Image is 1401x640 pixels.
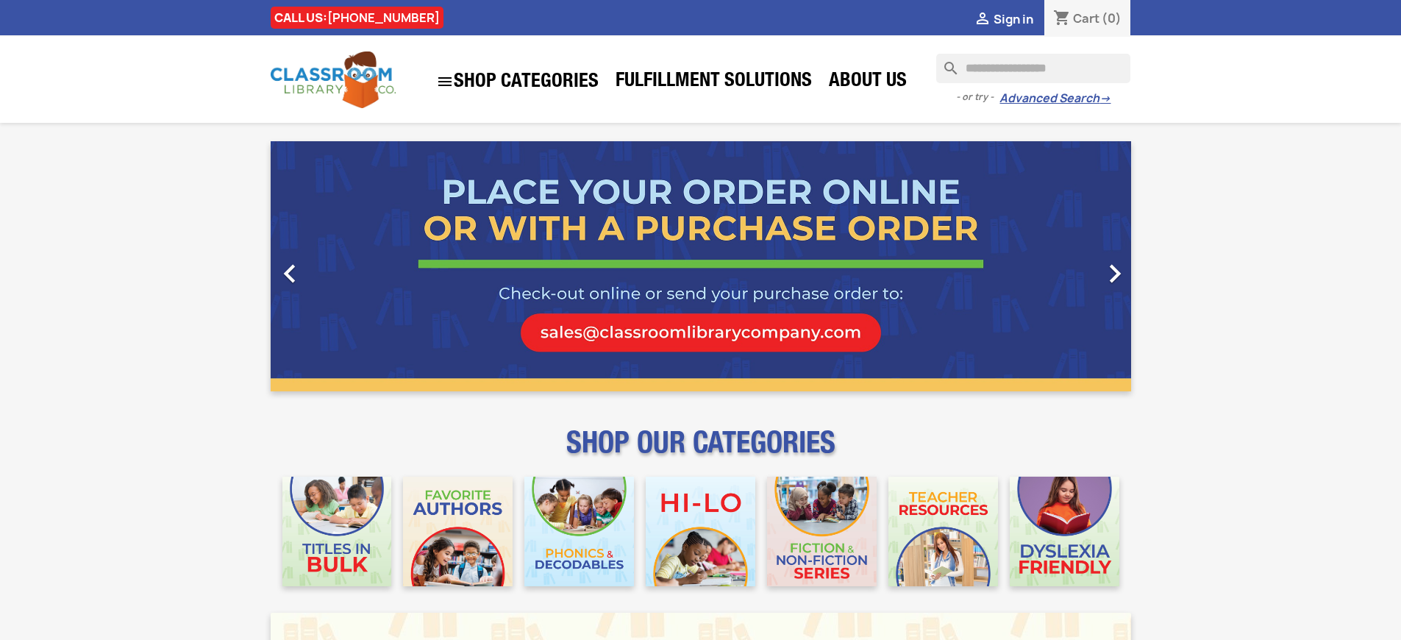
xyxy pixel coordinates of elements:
input: Search [936,54,1130,83]
a: [PHONE_NUMBER] [327,10,440,26]
img: CLC_Favorite_Authors_Mobile.jpg [403,477,513,586]
i:  [974,11,991,29]
img: CLC_Bulk_Mobile.jpg [282,477,392,586]
img: Classroom Library Company [271,51,396,108]
a: Fulfillment Solutions [608,68,819,97]
ul: Carousel container [271,141,1131,391]
a:  Sign in [974,11,1033,27]
img: CLC_Dyslexia_Mobile.jpg [1010,477,1119,586]
a: Next [1002,141,1131,391]
p: SHOP OUR CATEGORIES [271,438,1131,465]
i:  [436,73,454,90]
a: About Us [821,68,914,97]
img: CLC_Teacher_Resources_Mobile.jpg [888,477,998,586]
i: shopping_cart [1053,10,1071,28]
span: (0) [1102,10,1122,26]
span: - or try - [956,90,999,104]
img: CLC_HiLo_Mobile.jpg [646,477,755,586]
span: → [1099,91,1111,106]
i:  [271,255,308,292]
div: CALL US: [271,7,443,29]
span: Cart [1073,10,1099,26]
i: search [936,54,954,71]
a: SHOP CATEGORIES [429,65,606,98]
img: CLC_Fiction_Nonfiction_Mobile.jpg [767,477,877,586]
i:  [1097,255,1133,292]
a: Advanced Search→ [999,91,1111,106]
img: CLC_Phonics_And_Decodables_Mobile.jpg [524,477,634,586]
a: Previous [271,141,400,391]
span: Sign in [994,11,1033,27]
